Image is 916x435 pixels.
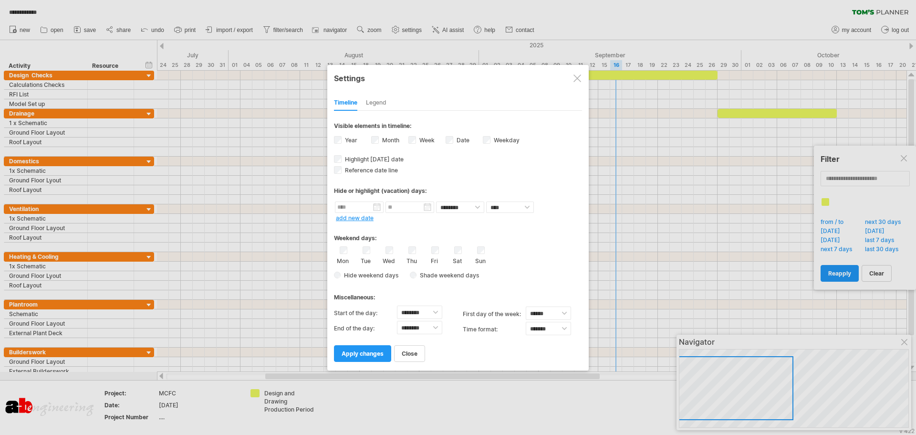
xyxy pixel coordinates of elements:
span: close [402,350,417,357]
a: apply changes [334,345,391,362]
span: Reference date line [343,167,398,174]
label: Time format: [463,322,526,337]
span: Shade weekend days [416,272,479,279]
label: Fri [428,255,440,265]
a: add new date [336,214,374,222]
label: Week [417,137,435,144]
div: Weekend days: [334,225,582,244]
span: apply changes [342,350,384,357]
span: Hide weekend days [341,272,398,279]
label: Sun [474,255,486,265]
a: close [394,345,425,362]
label: Date [455,137,469,144]
label: Start of the day: [334,306,397,321]
div: Settings [334,69,582,86]
label: Weekday [492,137,520,144]
label: Mon [337,255,349,265]
div: Hide or highlight (vacation) days: [334,187,582,194]
span: Highlight [DATE] date [343,156,404,163]
label: End of the day: [334,321,397,336]
div: Miscellaneous: [334,285,582,303]
div: Legend [366,95,386,111]
label: first day of the week: [463,307,526,322]
label: Wed [383,255,395,265]
label: Year [343,137,357,144]
div: Timeline [334,95,357,111]
label: Sat [451,255,463,265]
label: Month [380,137,399,144]
label: Tue [360,255,372,265]
div: Visible elements in timeline: [334,122,582,132]
label: Thu [406,255,417,265]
